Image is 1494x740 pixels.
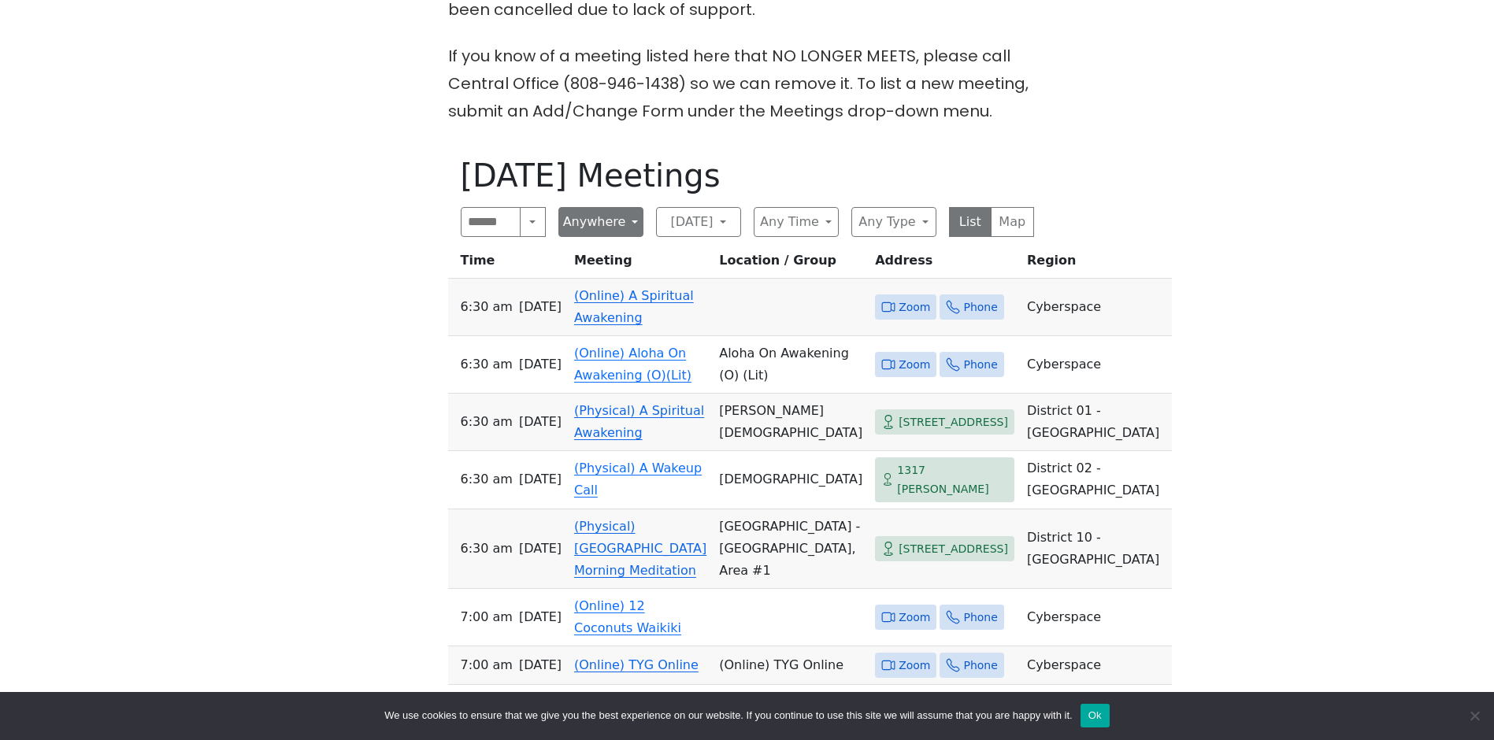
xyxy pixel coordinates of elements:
[574,403,704,440] a: (Physical) A Spiritual Awakening
[1021,451,1172,509] td: District 02 - [GEOGRAPHIC_DATA]
[461,296,513,318] span: 6:30 AM
[991,207,1034,237] button: Map
[519,296,562,318] span: [DATE]
[754,207,839,237] button: Any Time
[1021,336,1172,394] td: Cyberspace
[713,250,869,279] th: Location / Group
[899,608,930,627] span: Zoom
[519,538,562,560] span: [DATE]
[899,539,1008,559] span: [STREET_ADDRESS]
[713,509,869,589] td: [GEOGRAPHIC_DATA] - [GEOGRAPHIC_DATA], Area #1
[574,519,706,578] a: (Physical) [GEOGRAPHIC_DATA] Morning Meditation
[963,298,997,317] span: Phone
[558,207,643,237] button: Anywhere
[713,336,869,394] td: Aloha On Awakening (O) (Lit)
[656,207,741,237] button: [DATE]
[574,657,699,672] a: (Online) TYG Online
[574,346,691,383] a: (Online) Aloha On Awakening (O)(Lit)
[899,355,930,375] span: Zoom
[713,451,869,509] td: [DEMOGRAPHIC_DATA]
[461,353,513,376] span: 6:30 AM
[574,461,702,498] a: (Physical) A Wakeup Call
[713,646,869,686] td: (Online) TYG Online
[568,250,713,279] th: Meeting
[461,157,1034,194] h1: [DATE] Meetings
[963,656,997,675] span: Phone
[384,708,1072,723] span: We use cookies to ensure that we give you the best experience on our website. If you continue to ...
[1021,394,1172,451] td: District 01 - [GEOGRAPHIC_DATA]
[448,250,569,279] th: Time
[448,43,1047,125] p: If you know of a meeting listed here that NO LONGER MEETS, please call Central Office (808-946-14...
[897,461,1008,499] span: 1317 [PERSON_NAME]
[461,606,513,628] span: 7:00 AM
[899,413,1008,432] span: [STREET_ADDRESS]
[520,207,545,237] button: Search
[851,207,936,237] button: Any Type
[519,411,562,433] span: [DATE]
[1021,589,1172,646] td: Cyberspace
[949,207,992,237] button: List
[574,288,694,325] a: (Online) A Spiritual Awakening
[1021,646,1172,686] td: Cyberspace
[461,207,521,237] input: Search
[461,538,513,560] span: 6:30 AM
[574,598,681,635] a: (Online) 12 Coconuts Waikiki
[519,468,562,490] span: [DATE]
[1021,250,1172,279] th: Region
[519,654,562,676] span: [DATE]
[899,298,930,317] span: Zoom
[1466,708,1482,723] span: No
[461,468,513,490] span: 6:30 AM
[461,654,513,676] span: 7:00 AM
[963,608,997,627] span: Phone
[1021,509,1172,589] td: District 10 - [GEOGRAPHIC_DATA]
[869,250,1021,279] th: Address
[519,353,562,376] span: [DATE]
[1081,704,1110,727] button: Ok
[519,606,562,628] span: [DATE]
[713,394,869,451] td: [PERSON_NAME][DEMOGRAPHIC_DATA]
[1021,279,1172,336] td: Cyberspace
[899,656,930,675] span: Zoom
[461,411,513,433] span: 6:30 AM
[963,355,997,375] span: Phone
